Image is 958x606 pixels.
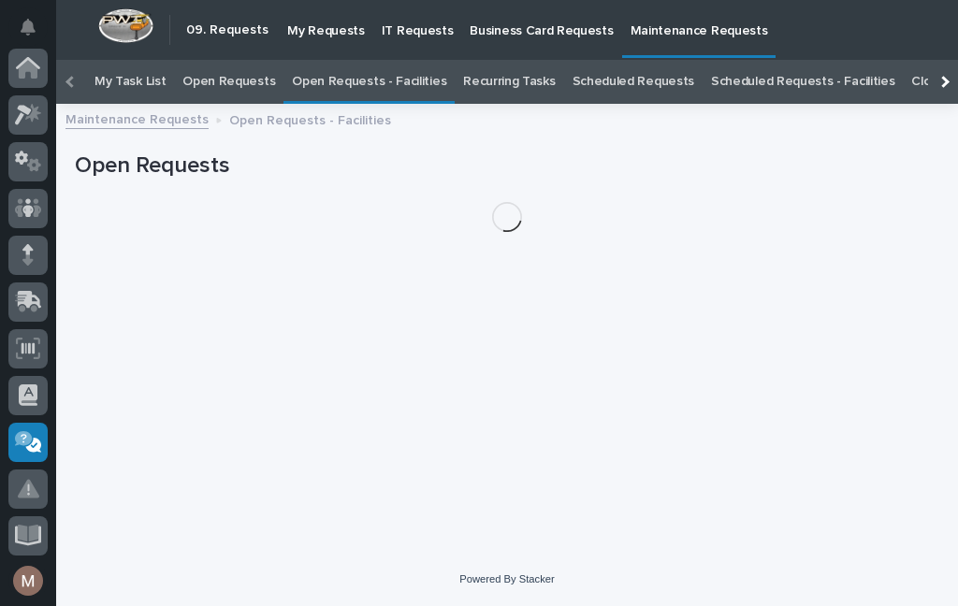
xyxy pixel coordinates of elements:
button: Notifications [8,7,48,47]
a: Open Requests - Facilities [292,60,446,104]
h2: 09. Requests [186,22,269,38]
button: users-avatar [8,561,48,600]
img: Workspace Logo [98,8,153,43]
a: Scheduled Requests [573,60,694,104]
a: Open Requests [182,60,275,104]
a: Recurring Tasks [463,60,555,104]
a: My Task List [94,60,166,104]
a: Powered By Stacker [459,573,554,584]
a: Maintenance Requests [65,108,209,129]
a: Scheduled Requests - Facilities [711,60,894,104]
div: Notifications [23,19,48,49]
h1: Open Requests [75,152,939,180]
p: Open Requests - Facilities [229,108,391,129]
